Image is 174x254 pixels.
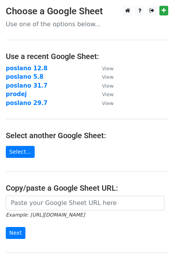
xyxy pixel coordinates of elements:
small: View [102,74,114,80]
a: prodej [6,91,27,98]
a: poslano 5.8 [6,73,43,80]
input: Next [6,227,25,239]
a: View [94,100,114,107]
h3: Choose a Google Sheet [6,6,168,17]
small: Example: [URL][DOMAIN_NAME] [6,212,85,218]
h4: Copy/paste a Google Sheet URL: [6,183,168,193]
small: View [102,66,114,71]
a: poslano 31.7 [6,82,47,89]
a: View [94,65,114,72]
a: View [94,82,114,89]
small: View [102,100,114,106]
a: View [94,91,114,98]
a: poslano 29.7 [6,100,47,107]
a: Select... [6,146,35,158]
a: poslano 12.8 [6,65,47,72]
small: View [102,91,114,97]
small: View [102,83,114,89]
h4: Select another Google Sheet: [6,131,168,140]
input: Paste your Google Sheet URL here [6,196,164,210]
h4: Use a recent Google Sheet: [6,52,168,61]
a: View [94,73,114,80]
p: Use one of the options below... [6,20,168,28]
